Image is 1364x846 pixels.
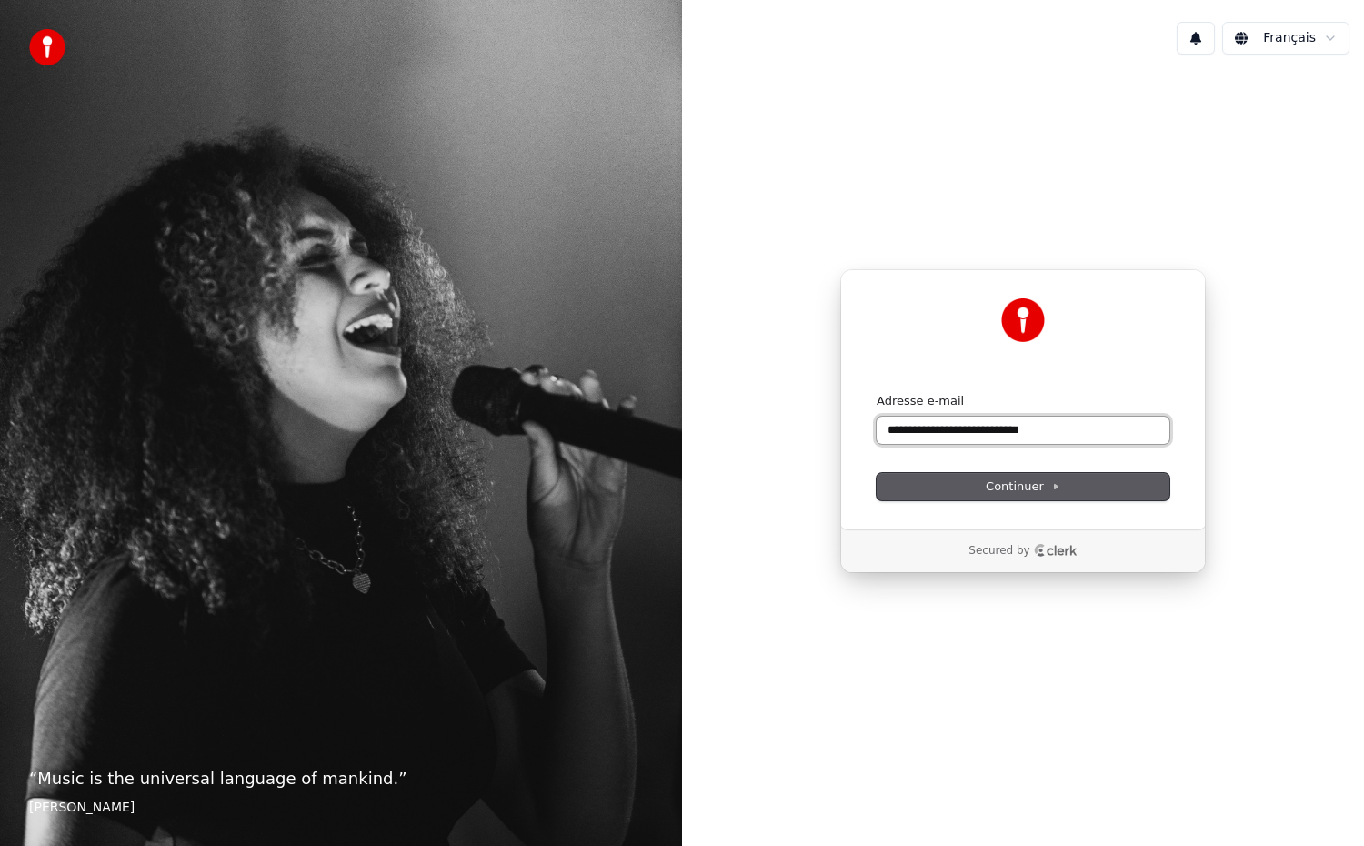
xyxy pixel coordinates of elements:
[29,766,653,791] p: “ Music is the universal language of mankind. ”
[986,478,1060,495] span: Continuer
[877,393,964,409] label: Adresse e-mail
[968,544,1029,559] p: Secured by
[1001,298,1045,342] img: Youka
[29,29,65,65] img: youka
[877,473,1169,500] button: Continuer
[29,799,653,817] footer: [PERSON_NAME]
[1034,544,1078,557] a: Clerk logo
